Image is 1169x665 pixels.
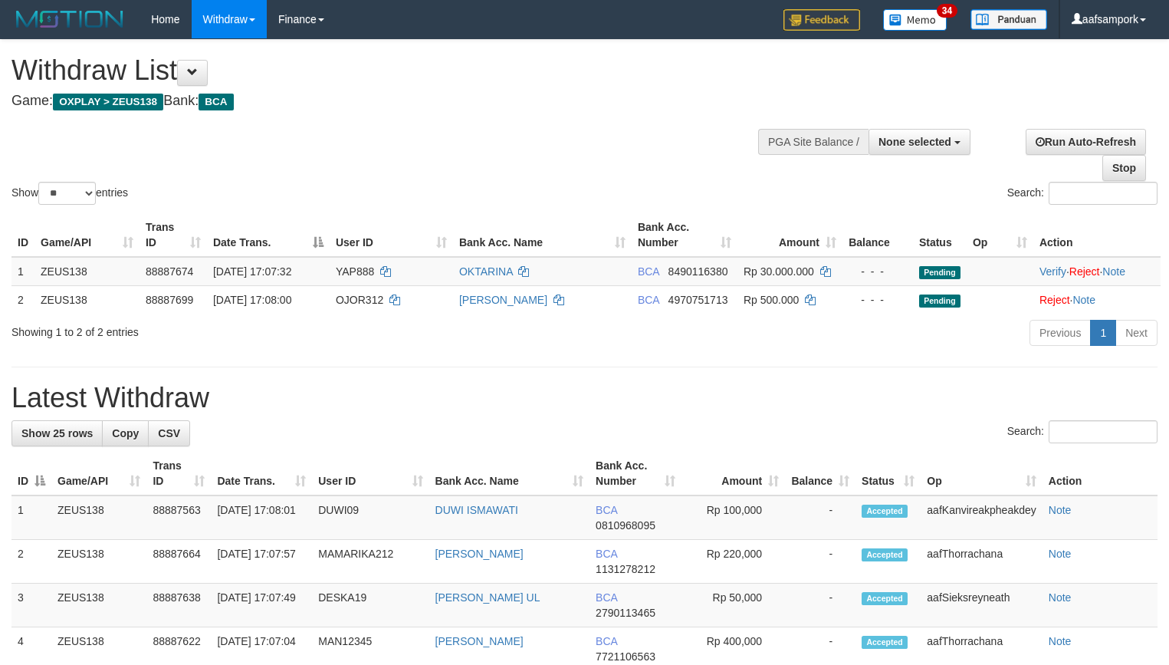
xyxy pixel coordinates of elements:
h4: Game: Bank: [11,94,764,109]
span: Copy 1131278212 to clipboard [596,563,655,575]
td: 88887638 [146,584,211,627]
label: Show entries [11,182,128,205]
a: [PERSON_NAME] UL [435,591,540,604]
span: OJOR312 [336,294,383,306]
td: ZEUS138 [51,495,146,540]
td: Rp 50,000 [681,584,785,627]
a: Reject [1039,294,1070,306]
img: MOTION_logo.png [11,8,128,31]
a: Verify [1039,265,1066,278]
td: aafKanvireakpheakdey [921,495,1042,540]
span: Accepted [862,636,908,649]
a: 1 [1090,320,1116,346]
img: panduan.png [970,9,1047,30]
a: Previous [1029,320,1091,346]
span: Copy 2790113465 to clipboard [596,607,655,619]
td: 1 [11,495,51,540]
td: aafSieksreyneath [921,584,1042,627]
span: 34 [937,4,957,18]
td: ZEUS138 [34,285,140,314]
th: Game/API: activate to sort column ascending [51,452,146,495]
span: YAP888 [336,265,374,278]
td: Rp 220,000 [681,540,785,584]
td: MAMARIKA212 [312,540,429,584]
td: [DATE] 17:07:49 [211,584,312,627]
a: [PERSON_NAME] [435,548,524,560]
td: ZEUS138 [51,584,146,627]
span: BCA [596,591,617,604]
span: Copy 7721106563 to clipboard [596,650,655,663]
td: · · [1033,257,1161,286]
span: [DATE] 17:07:32 [213,265,291,278]
th: ID: activate to sort column descending [11,452,51,495]
div: Showing 1 to 2 of 2 entries [11,318,475,340]
a: Next [1115,320,1158,346]
label: Search: [1007,420,1158,443]
td: [DATE] 17:08:01 [211,495,312,540]
th: Game/API: activate to sort column ascending [34,213,140,257]
a: OKTARINA [459,265,513,278]
th: ID [11,213,34,257]
span: BCA [596,504,617,516]
span: None selected [878,136,951,148]
span: BCA [638,265,659,278]
div: PGA Site Balance / [758,129,869,155]
span: BCA [596,548,617,560]
a: DUWI ISMAWATI [435,504,518,516]
td: [DATE] 17:07:57 [211,540,312,584]
a: CSV [148,420,190,446]
td: 1 [11,257,34,286]
span: CSV [158,427,180,439]
span: BCA [638,294,659,306]
span: Pending [919,266,960,279]
th: User ID: activate to sort column ascending [330,213,453,257]
span: Copy 0810968095 to clipboard [596,519,655,532]
th: Status [913,213,967,257]
div: - - - [849,264,907,279]
span: Accepted [862,592,908,605]
th: Trans ID: activate to sort column ascending [146,452,211,495]
td: 88887664 [146,540,211,584]
th: Action [1043,452,1158,495]
a: Note [1049,635,1072,647]
td: · [1033,285,1161,314]
th: Bank Acc. Name: activate to sort column ascending [429,452,590,495]
span: BCA [596,635,617,647]
a: Reject [1069,265,1100,278]
h1: Latest Withdraw [11,383,1158,413]
th: Op: activate to sort column ascending [921,452,1042,495]
td: - [785,540,855,584]
span: Copy [112,427,139,439]
th: Balance [842,213,913,257]
a: Show 25 rows [11,420,103,446]
span: Accepted [862,505,908,518]
span: BCA [199,94,233,110]
a: Note [1049,591,1072,604]
th: Op: activate to sort column ascending [967,213,1033,257]
td: DESKA19 [312,584,429,627]
th: Date Trans.: activate to sort column descending [207,213,330,257]
th: Date Trans.: activate to sort column ascending [211,452,312,495]
th: Amount: activate to sort column ascending [737,213,842,257]
th: Bank Acc. Number: activate to sort column ascending [632,213,737,257]
th: Bank Acc. Number: activate to sort column ascending [589,452,681,495]
a: Note [1102,265,1125,278]
span: [DATE] 17:08:00 [213,294,291,306]
span: Copy 4970751713 to clipboard [668,294,728,306]
td: - [785,495,855,540]
span: 88887674 [146,265,193,278]
td: ZEUS138 [34,257,140,286]
td: 2 [11,540,51,584]
div: - - - [849,292,907,308]
img: Feedback.jpg [783,9,860,31]
td: Rp 100,000 [681,495,785,540]
th: Status: activate to sort column ascending [855,452,921,495]
span: Rp 30.000.000 [744,265,814,278]
span: OXPLAY > ZEUS138 [53,94,163,110]
span: Pending [919,295,960,308]
a: Note [1049,504,1072,516]
th: Balance: activate to sort column ascending [785,452,855,495]
span: 88887699 [146,294,193,306]
td: 2 [11,285,34,314]
a: Note [1049,548,1072,560]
